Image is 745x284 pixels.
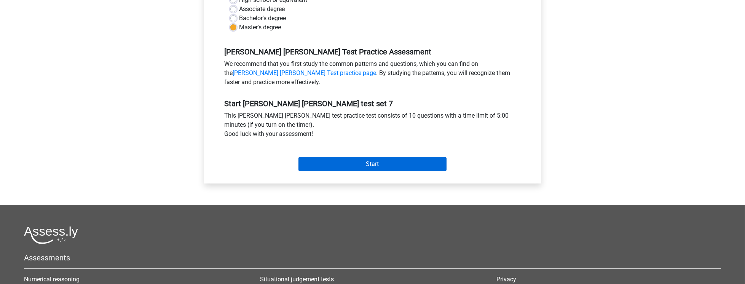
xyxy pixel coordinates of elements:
h5: Assessments [24,253,721,262]
h5: Start [PERSON_NAME] [PERSON_NAME] test set 7 [225,99,521,108]
div: This [PERSON_NAME] [PERSON_NAME] test practice test consists of 10 questions with a time limit of... [219,111,526,142]
input: Start [298,157,447,171]
div: We recommend that you first study the common patterns and questions, which you can find on the . ... [219,59,526,90]
img: Assessly logo [24,226,78,244]
label: Associate degree [239,5,285,14]
a: Numerical reasoning [24,276,80,283]
a: [PERSON_NAME] [PERSON_NAME] Test practice page [233,69,376,77]
a: Privacy [496,276,516,283]
label: Bachelor's degree [239,14,286,23]
h5: [PERSON_NAME] [PERSON_NAME] Test Practice Assessment [225,47,521,56]
label: Master's degree [239,23,281,32]
a: Situational judgement tests [260,276,334,283]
